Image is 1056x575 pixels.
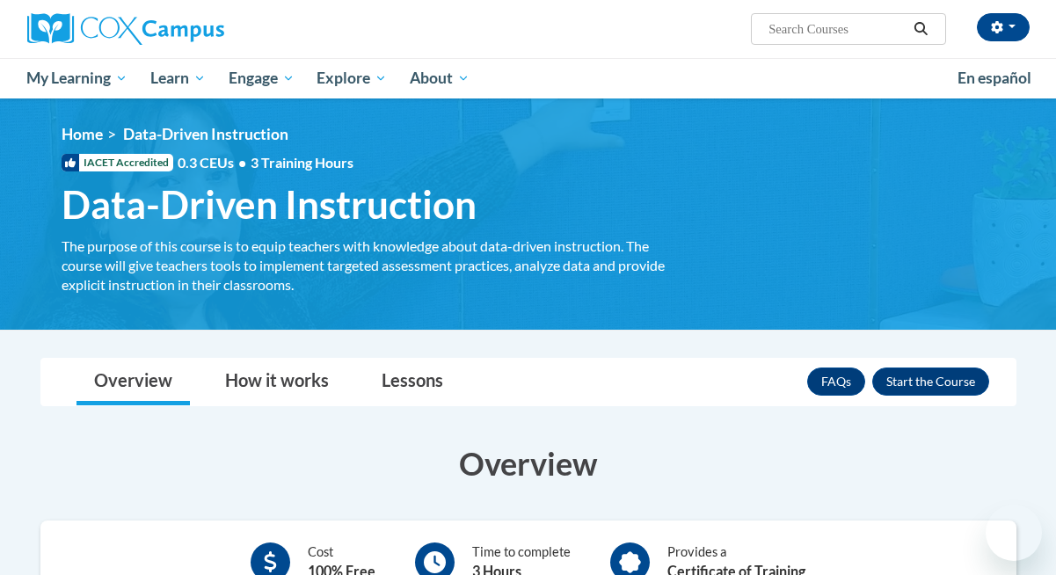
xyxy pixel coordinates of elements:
[40,441,1016,485] h3: Overview
[150,68,206,89] span: Learn
[27,13,224,45] img: Cox Campus
[238,154,246,171] span: •
[76,359,190,405] a: Overview
[217,58,306,98] a: Engage
[178,153,353,172] span: 0.3 CEUs
[767,18,907,40] input: Search Courses
[26,68,127,89] span: My Learning
[946,60,1043,97] a: En español
[364,359,461,405] a: Lessons
[62,154,173,171] span: IACET Accredited
[986,505,1042,561] iframe: Button to launch messaging window
[62,125,103,143] a: Home
[62,237,668,295] div: The purpose of this course is to equip teachers with knowledge about data-driven instruction. The...
[229,68,295,89] span: Engage
[251,154,353,171] span: 3 Training Hours
[208,359,346,405] a: How it works
[16,58,140,98] a: My Learning
[410,68,470,89] span: About
[977,13,1030,41] button: Account Settings
[62,181,477,228] span: Data-Driven Instruction
[14,58,1043,98] div: Main menu
[317,68,387,89] span: Explore
[872,368,989,396] button: Enroll
[907,18,934,40] button: Search
[398,58,481,98] a: About
[958,69,1031,87] span: En español
[139,58,217,98] a: Learn
[27,13,344,45] a: Cox Campus
[807,368,865,396] a: FAQs
[123,125,288,143] span: Data-Driven Instruction
[305,58,398,98] a: Explore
